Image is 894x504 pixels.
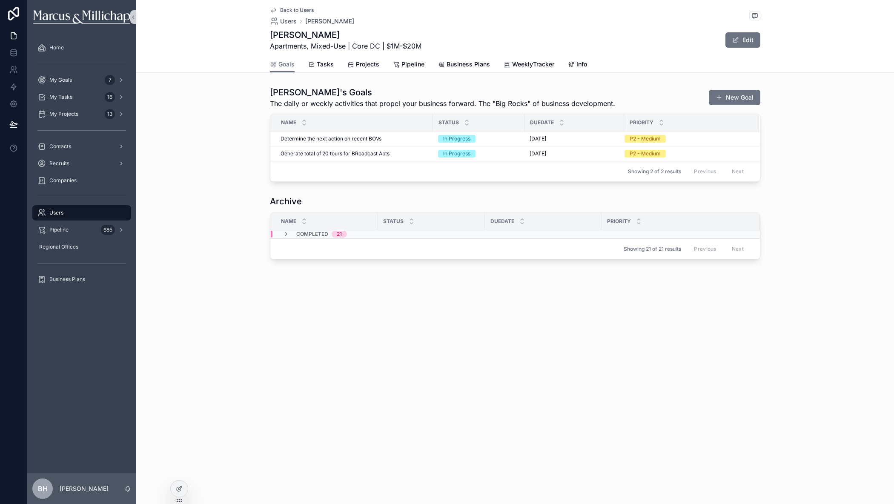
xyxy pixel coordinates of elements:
a: In Progress [438,135,519,143]
a: Business Plans [32,272,131,287]
a: [DATE] [530,150,619,157]
span: Pipeline [49,226,69,233]
div: 13 [105,109,115,119]
span: Name [281,119,296,126]
span: Generate total of 20 tours for BRoadcast Apts [281,150,390,157]
span: DueDate [530,119,554,126]
a: Regional Offices [32,239,131,255]
span: Showing 2 of 2 results [628,168,681,175]
span: Contacts [49,143,71,150]
span: Showing 21 of 21 results [624,246,681,252]
button: New Goal [709,90,760,105]
span: Users [280,17,297,26]
a: Companies [32,173,131,188]
span: [DATE] [530,135,546,142]
div: 7 [105,75,115,85]
div: P2 - Medium [630,135,661,143]
span: WeeklyTracker [512,60,554,69]
div: 685 [101,225,115,235]
a: Pipeline [393,57,424,74]
a: [DATE] [530,135,619,142]
span: The daily or weekly activities that propel your business forward. The "Big Rocks" of business dev... [270,98,615,109]
span: Regional Offices [39,243,78,250]
a: My Projects13 [32,106,131,122]
span: Projects [356,60,379,69]
span: Back to Users [280,7,314,14]
a: Goals [270,57,295,73]
div: scrollable content [27,34,136,298]
span: Users [49,209,63,216]
div: 21 [337,231,342,238]
span: Business Plans [49,276,85,283]
span: Apartments, Mixed-Use | Core DC | $1M-$20M [270,41,421,51]
a: Home [32,40,131,55]
a: In Progress [438,150,519,157]
span: Recruits [49,160,69,167]
span: Goals [278,60,295,69]
span: DueDate [490,218,514,225]
a: My Tasks16 [32,89,131,105]
a: Back to Users [270,7,314,14]
span: My Projects [49,111,78,117]
a: P2 - Medium [625,150,749,157]
a: WeeklyTracker [504,57,554,74]
span: My Goals [49,77,72,83]
span: Tasks [317,60,334,69]
span: Info [576,60,587,69]
div: In Progress [443,150,470,157]
div: In Progress [443,135,470,143]
span: Status [438,119,459,126]
span: Completed [296,231,328,238]
img: App logo [33,10,130,24]
span: Business Plans [447,60,490,69]
a: Info [568,57,587,74]
span: Priority [607,218,631,225]
span: Determine the next action on recent BOVs [281,135,381,142]
h1: Archive [270,195,302,207]
button: Edit [725,32,760,48]
span: Name [281,218,296,225]
a: Pipeline685 [32,222,131,238]
a: Recruits [32,156,131,171]
a: Contacts [32,139,131,154]
a: Determine the next action on recent BOVs [281,135,428,142]
div: P2 - Medium [630,150,661,157]
a: P2 - Medium [625,135,749,143]
a: Business Plans [438,57,490,74]
a: My Goals7 [32,72,131,88]
span: Companies [49,177,77,184]
span: Home [49,44,64,51]
span: My Tasks [49,94,72,100]
a: Projects [347,57,379,74]
span: Pipeline [401,60,424,69]
a: Users [32,205,131,220]
a: Tasks [308,57,334,74]
span: Priority [630,119,653,126]
a: Users [270,17,297,26]
span: BH [38,484,48,494]
a: Generate total of 20 tours for BRoadcast Apts [281,150,428,157]
h1: [PERSON_NAME] [270,29,421,41]
span: Status [383,218,404,225]
p: [PERSON_NAME] [60,484,109,493]
span: [DATE] [530,150,546,157]
a: [PERSON_NAME] [305,17,354,26]
h1: [PERSON_NAME]'s Goals [270,86,615,98]
div: 16 [105,92,115,102]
